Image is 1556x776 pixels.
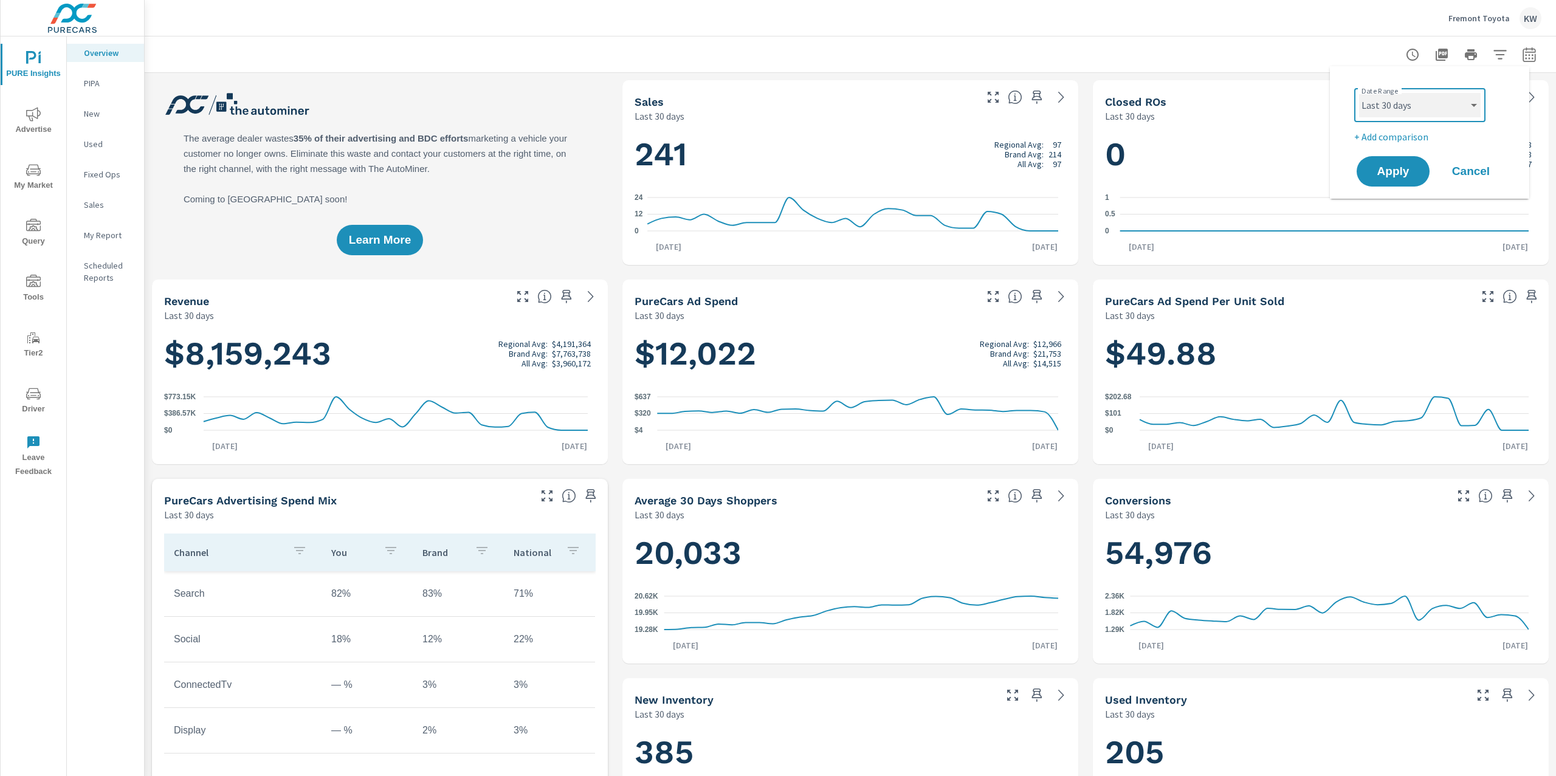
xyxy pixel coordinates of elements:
[164,494,337,507] h5: PureCars Advertising Spend Mix
[1105,210,1115,219] text: 0.5
[1024,241,1066,253] p: [DATE]
[581,287,601,306] a: See more details in report
[557,287,576,306] span: Save this to your personalized report
[1447,166,1495,177] span: Cancel
[1503,289,1517,304] span: Average cost of advertising per each vehicle sold at the dealer over the selected date range. The...
[513,287,532,306] button: Make Fullscreen
[174,546,283,558] p: Channel
[1105,609,1124,617] text: 1.82K
[67,135,144,153] div: Used
[1105,134,1537,175] h1: 0
[4,331,63,360] span: Tier2
[1105,410,1121,418] text: $101
[504,670,595,700] td: 3%
[1105,308,1155,323] p: Last 30 days
[1024,440,1066,452] p: [DATE]
[1448,13,1510,24] p: Fremont Toyota
[4,275,63,304] span: Tools
[1498,685,1517,705] span: Save this to your personalized report
[635,426,643,434] text: $4
[1105,227,1109,235] text: 0
[84,199,134,211] p: Sales
[1522,685,1541,705] a: See more details in report
[1105,532,1537,574] h1: 54,976
[1140,440,1182,452] p: [DATE]
[4,107,63,137] span: Advertise
[1008,289,1022,304] span: Total cost of media for all PureCars channels for the selected dealership group over the selected...
[413,624,504,654] td: 12%
[84,229,134,241] p: My Report
[164,624,322,654] td: Social
[1024,639,1066,651] p: [DATE]
[553,440,596,452] p: [DATE]
[1005,149,1044,159] p: Brand Avg:
[1369,166,1417,177] span: Apply
[164,579,322,609] td: Search
[1473,685,1493,705] button: Make Fullscreen
[1105,193,1109,202] text: 1
[1052,486,1071,506] a: See more details in report
[635,592,658,600] text: 20.62K
[1120,241,1163,253] p: [DATE]
[322,670,413,700] td: — %
[349,235,411,246] span: Learn More
[1105,494,1171,507] h5: Conversions
[1052,685,1071,705] a: See more details in report
[164,410,196,418] text: $386.57K
[537,486,557,506] button: Make Fullscreen
[4,386,63,416] span: Driver
[983,486,1003,506] button: Make Fullscreen
[1494,440,1537,452] p: [DATE]
[164,670,322,700] td: ConnectedTv
[1105,333,1537,374] h1: $49.88
[164,426,173,434] text: $0
[537,289,552,304] span: Total sales revenue over the selected date range. [Source: This data is sourced from the dealer’s...
[635,95,664,108] h5: Sales
[1494,241,1537,253] p: [DATE]
[514,546,556,558] p: National
[1430,43,1454,67] button: "Export Report to PDF"
[509,349,548,359] p: Brand Avg:
[164,308,214,323] p: Last 30 days
[4,163,63,193] span: My Market
[1,36,66,484] div: nav menu
[4,51,63,81] span: PURE Insights
[1459,43,1483,67] button: Print Report
[664,639,707,651] p: [DATE]
[1494,639,1537,651] p: [DATE]
[1048,149,1061,159] p: 214
[413,715,504,746] td: 2%
[164,507,214,522] p: Last 30 days
[647,241,690,253] p: [DATE]
[1517,43,1541,67] button: Select Date Range
[581,486,601,506] span: Save this to your personalized report
[1130,639,1172,651] p: [DATE]
[67,105,144,123] div: New
[498,339,548,349] p: Regional Avg:
[84,168,134,180] p: Fixed Ops
[67,44,144,62] div: Overview
[337,225,423,255] button: Learn More
[1033,349,1061,359] p: $21,753
[983,287,1003,306] button: Make Fullscreen
[522,359,548,368] p: All Avg:
[1105,693,1187,706] h5: Used Inventory
[1052,287,1071,306] a: See more details in report
[1522,287,1541,306] span: Save this to your personalized report
[1522,486,1541,506] a: See more details in report
[67,74,144,92] div: PIPA
[657,440,700,452] p: [DATE]
[1478,489,1493,503] span: The number of dealer-specified goals completed by a visitor. [Source: This data is provided by th...
[331,546,374,558] p: You
[635,227,639,235] text: 0
[990,349,1029,359] p: Brand Avg:
[635,295,738,307] h5: PureCars Ad Spend
[164,715,322,746] td: Display
[635,507,684,522] p: Last 30 days
[1027,88,1047,107] span: Save this to your personalized report
[67,165,144,184] div: Fixed Ops
[67,256,144,287] div: Scheduled Reports
[635,532,1066,574] h1: 20,033
[1105,95,1166,108] h5: Closed ROs
[635,308,684,323] p: Last 30 days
